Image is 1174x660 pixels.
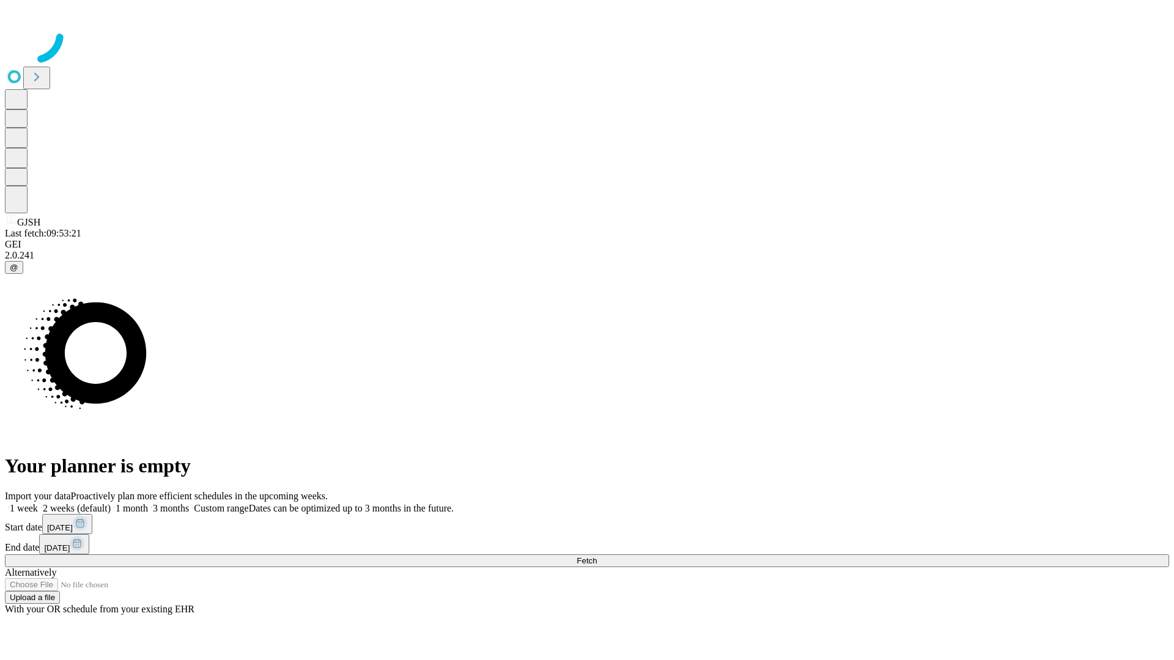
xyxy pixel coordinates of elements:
[10,263,18,272] span: @
[5,455,1169,477] h1: Your planner is empty
[116,503,148,513] span: 1 month
[42,514,92,534] button: [DATE]
[71,491,328,501] span: Proactively plan more efficient schedules in the upcoming weeks.
[17,217,40,227] span: GJSH
[5,554,1169,567] button: Fetch
[194,503,248,513] span: Custom range
[39,534,89,554] button: [DATE]
[153,503,189,513] span: 3 months
[43,503,111,513] span: 2 weeks (default)
[5,591,60,604] button: Upload a file
[10,503,38,513] span: 1 week
[5,228,81,238] span: Last fetch: 09:53:21
[249,503,454,513] span: Dates can be optimized up to 3 months in the future.
[47,523,73,532] span: [DATE]
[5,239,1169,250] div: GEI
[5,491,71,501] span: Import your data
[5,567,56,577] span: Alternatively
[5,514,1169,534] div: Start date
[5,604,194,614] span: With your OR schedule from your existing EHR
[44,543,70,552] span: [DATE]
[5,261,23,274] button: @
[5,534,1169,554] div: End date
[577,556,597,565] span: Fetch
[5,250,1169,261] div: 2.0.241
